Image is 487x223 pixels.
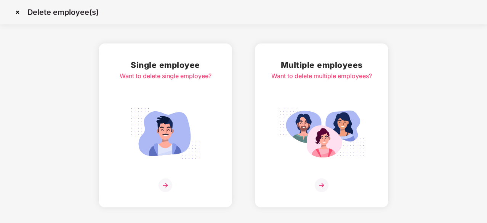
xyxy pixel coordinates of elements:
[120,59,211,71] h2: Single employee
[279,104,364,163] img: svg+xml;base64,PHN2ZyB4bWxucz0iaHR0cDovL3d3dy53My5vcmcvMjAwMC9zdmciIGlkPSJNdWx0aXBsZV9lbXBsb3llZS...
[11,6,24,18] img: svg+xml;base64,PHN2ZyBpZD0iQ3Jvc3MtMzJ4MzIiIHhtbG5zPSJodHRwOi8vd3d3LnczLm9yZy8yMDAwL3N2ZyIgd2lkdG...
[271,71,372,81] div: Want to delete multiple employees?
[123,104,208,163] img: svg+xml;base64,PHN2ZyB4bWxucz0iaHR0cDovL3d3dy53My5vcmcvMjAwMC9zdmciIGlkPSJTaW5nbGVfZW1wbG95ZWUiIH...
[159,178,172,192] img: svg+xml;base64,PHN2ZyB4bWxucz0iaHR0cDovL3d3dy53My5vcmcvMjAwMC9zdmciIHdpZHRoPSIzNiIgaGVpZ2h0PSIzNi...
[120,71,211,81] div: Want to delete single employee?
[271,59,372,71] h2: Multiple employees
[27,8,99,17] p: Delete employee(s)
[315,178,328,192] img: svg+xml;base64,PHN2ZyB4bWxucz0iaHR0cDovL3d3dy53My5vcmcvMjAwMC9zdmciIHdpZHRoPSIzNiIgaGVpZ2h0PSIzNi...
